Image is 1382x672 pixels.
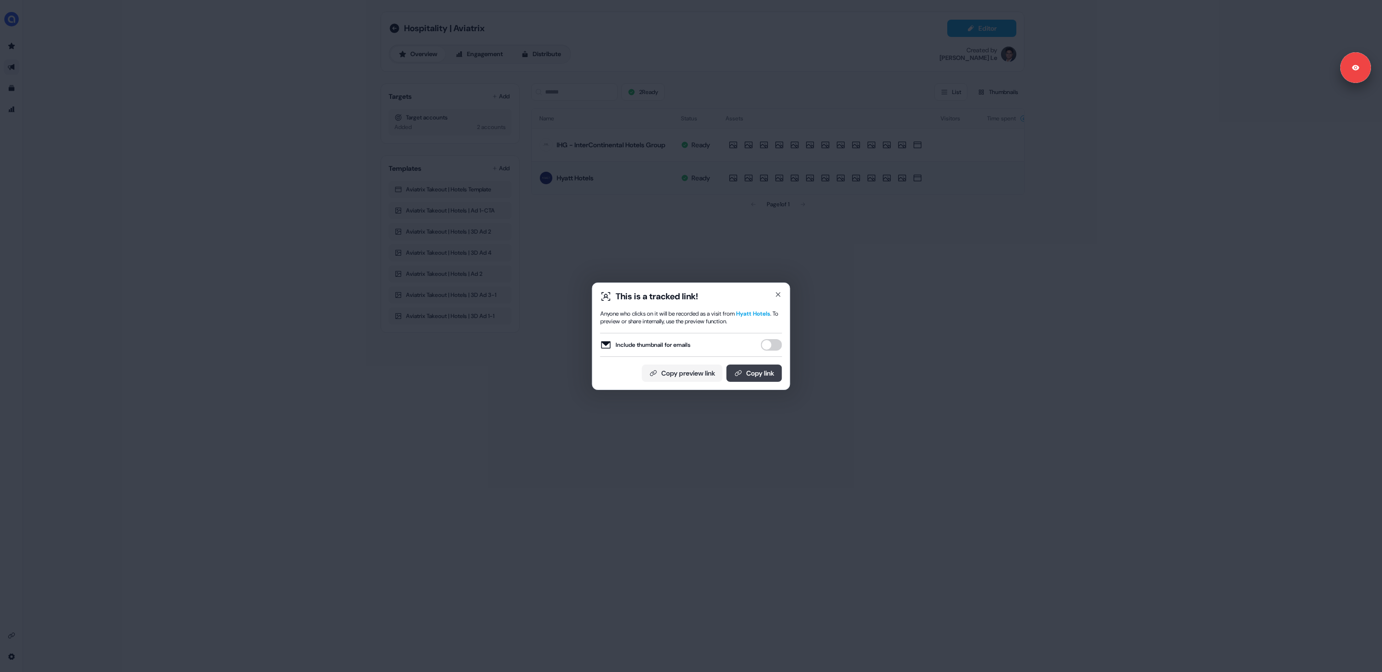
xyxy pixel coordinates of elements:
[600,339,691,351] label: Include thumbnail for emails
[642,365,723,382] button: Copy preview link
[736,310,770,318] span: Hyatt Hotels
[616,291,698,302] div: This is a tracked link!
[727,365,782,382] button: Copy link
[600,310,782,325] div: Anyone who clicks on it will be recorded as a visit from . To preview or share internally, use th...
